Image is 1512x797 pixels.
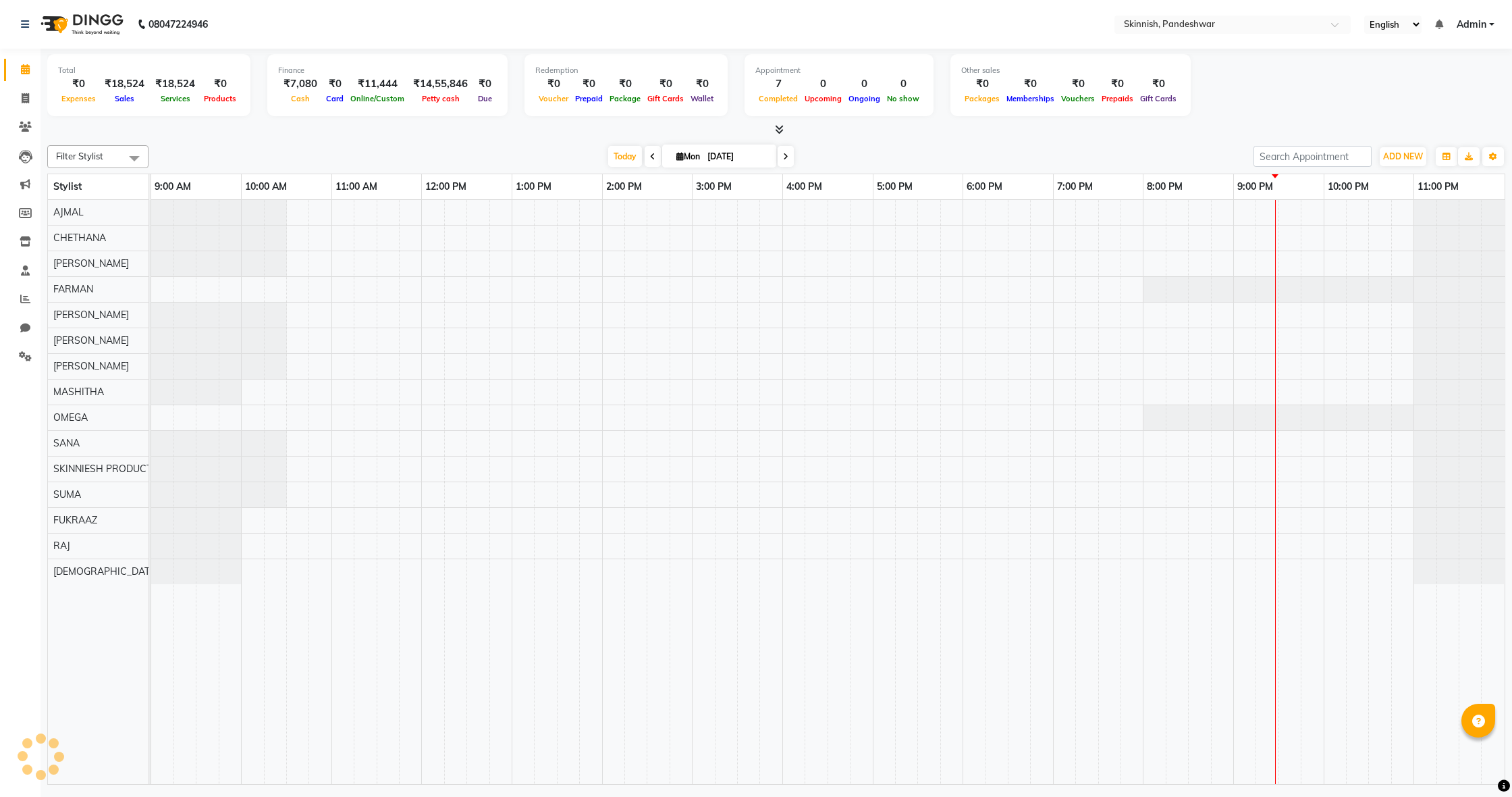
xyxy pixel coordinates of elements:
a: 9:00 PM [1234,177,1276,197]
span: Upcoming [801,94,845,103]
span: CHETHANA [53,232,106,244]
div: ₹7,080 [278,76,323,92]
div: Appointment [755,65,923,76]
div: ₹14,55,846 [408,76,473,92]
a: 8:00 PM [1143,177,1186,197]
div: ₹0 [687,76,717,92]
span: [DEMOGRAPHIC_DATA] [53,565,159,577]
span: Sales [111,94,138,103]
div: 7 [755,76,801,92]
span: Memberships [1003,94,1058,103]
span: OMEGA [53,411,88,423]
span: Products [200,94,240,103]
a: 7:00 PM [1054,177,1096,197]
span: Voucher [535,94,572,103]
a: 4:00 PM [783,177,826,197]
div: Redemption [535,65,717,76]
div: ₹0 [572,76,606,92]
span: Gift Cards [644,94,687,103]
div: ₹18,524 [150,76,200,92]
span: Expenses [58,94,99,103]
button: ADD NEW [1380,147,1426,166]
div: ₹0 [535,76,572,92]
a: 12:00 PM [422,177,470,197]
span: RAJ [53,540,70,552]
span: SANA [53,437,80,449]
span: SUMA [53,488,81,500]
span: [PERSON_NAME] [53,309,129,321]
div: ₹0 [473,76,497,92]
span: SKINNIESH PRODUCTS [53,463,158,475]
div: ₹0 [1137,76,1180,92]
div: ₹0 [200,76,240,92]
a: 1:00 PM [512,177,555,197]
div: ₹0 [606,76,644,92]
b: 08047224946 [148,5,208,43]
div: ₹0 [961,76,1003,92]
span: Prepaid [572,94,606,103]
a: 11:00 PM [1414,177,1462,197]
span: AJMAL [53,206,84,218]
div: Finance [278,65,497,76]
span: FARMAN [53,283,93,295]
span: Services [157,94,194,103]
div: ₹0 [58,76,99,92]
div: ₹0 [1003,76,1058,92]
span: Cash [288,94,313,103]
span: ADD NEW [1383,151,1423,161]
input: Search Appointment [1253,146,1372,167]
span: Today [608,146,642,167]
div: ₹0 [1098,76,1137,92]
a: 10:00 PM [1324,177,1372,197]
span: MASHITHA [53,386,104,398]
span: [PERSON_NAME] [53,257,129,269]
img: logo [34,5,127,43]
div: Other sales [961,65,1180,76]
div: 0 [801,76,845,92]
span: [PERSON_NAME] [53,334,129,346]
span: [PERSON_NAME] [53,360,129,372]
a: 6:00 PM [963,177,1006,197]
span: Wallet [687,94,717,103]
span: FUKRAAZ [53,514,97,526]
span: Completed [755,94,801,103]
span: No show [884,94,923,103]
div: 0 [884,76,923,92]
div: 0 [845,76,884,92]
a: 5:00 PM [873,177,916,197]
div: ₹0 [644,76,687,92]
span: Petty cash [418,94,463,103]
div: ₹0 [323,76,347,92]
div: Total [58,65,240,76]
span: Mon [673,151,703,161]
span: Gift Cards [1137,94,1180,103]
span: Due [475,94,495,103]
span: Admin [1457,18,1486,32]
span: Packages [961,94,1003,103]
span: Package [606,94,644,103]
div: ₹18,524 [99,76,150,92]
a: 9:00 AM [151,177,194,197]
a: 11:00 AM [332,177,381,197]
div: ₹11,444 [347,76,408,92]
span: Filter Stylist [56,151,103,161]
a: 2:00 PM [603,177,645,197]
input: 2025-09-01 [703,147,771,167]
a: 10:00 AM [242,177,290,197]
a: 3:00 PM [693,177,735,197]
span: Prepaids [1098,94,1137,103]
span: Online/Custom [347,94,408,103]
span: Vouchers [1058,94,1098,103]
div: ₹0 [1058,76,1098,92]
span: Stylist [53,180,82,192]
span: Card [323,94,347,103]
span: Ongoing [845,94,884,103]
